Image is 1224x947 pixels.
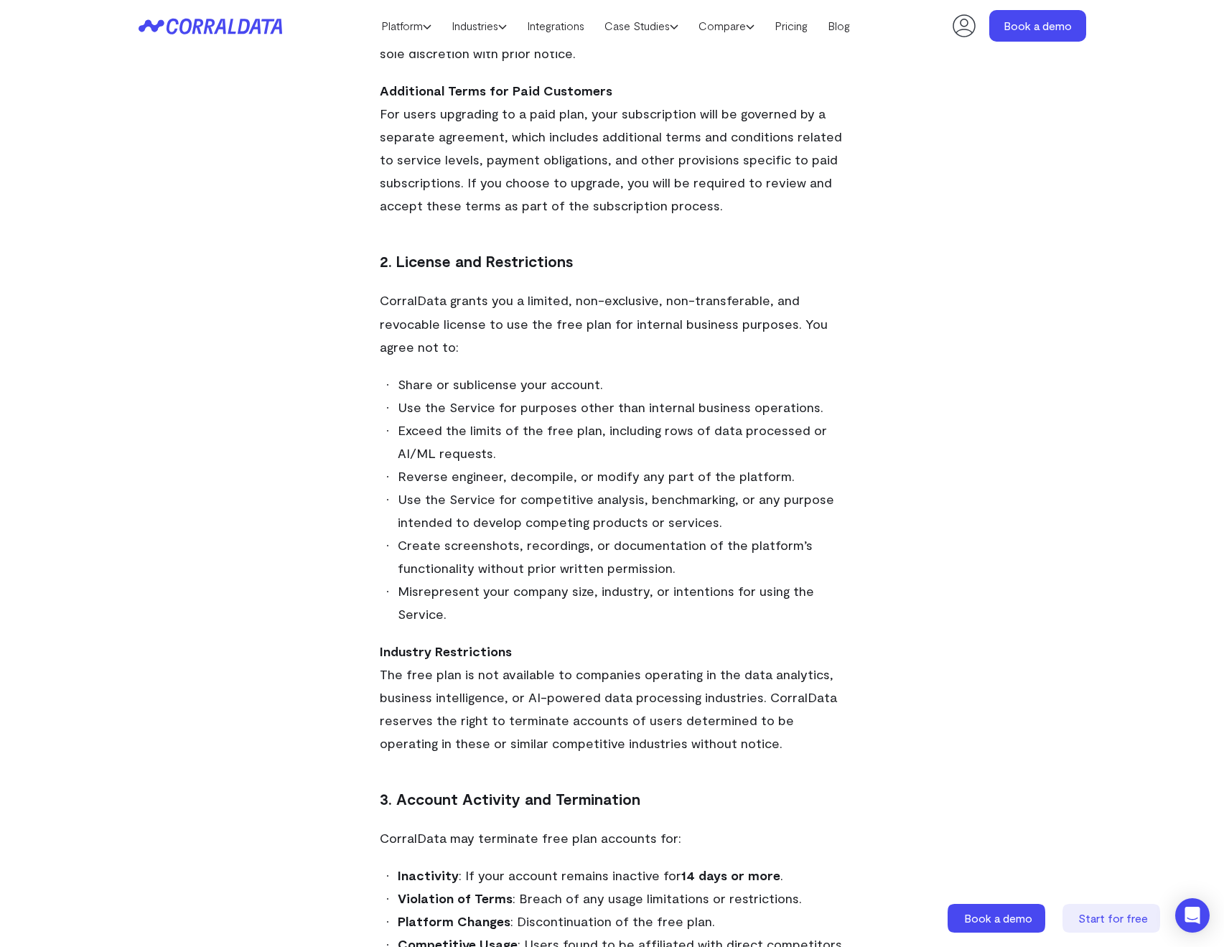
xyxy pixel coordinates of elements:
p: CorralData grants you a limited, non-exclusive, non-transferable, and revocable license to use th... [380,289,845,358]
li: Create screenshots, recordings, or documentation of the platform’s functionality without prior wr... [387,533,845,579]
a: Book a demo [989,10,1086,42]
a: Industries [442,15,517,37]
strong: 2. License and Restrictions [380,252,574,270]
p: CorralData may terminate free plan accounts for: [380,826,845,849]
strong: 14 days or more [681,867,780,883]
li: : Discontinuation of the free plan. [387,910,845,933]
p: The free plan is not available to companies operating in the data analytics, business intelligenc... [380,640,845,755]
div: Open Intercom Messenger [1175,898,1210,933]
a: Start for free [1062,904,1163,933]
a: Book a demo [948,904,1048,933]
strong: Additional Terms for Paid Customers [380,83,612,98]
strong: Violation of Terms [398,890,513,906]
li: Share or sublicense your account. [387,373,845,396]
p: For users upgrading to a paid plan, your subscription will be governed by a separate agreement, w... [380,79,845,217]
li: Reverse engineer, decompile, or modify any part of the platform. [387,465,845,488]
li: Use the Service for competitive analysis, benchmarking, or any purpose intended to develop compet... [387,488,845,533]
a: Blog [818,15,860,37]
strong: Industry Restrictions [380,643,512,659]
strong: Inactivity [398,867,459,883]
li: Misrepresent your company size, industry, or intentions for using the Service. [387,579,845,625]
li: Use the Service for purposes other than internal business operations. [387,396,845,419]
a: Case Studies [594,15,688,37]
strong: Platform Changes [398,913,510,929]
a: Compare [688,15,765,37]
a: Pricing [765,15,818,37]
span: Start for free [1078,911,1148,925]
strong: 3. Account Activity and Termination [380,790,640,808]
a: Integrations [517,15,594,37]
a: Platform [371,15,442,37]
li: : Breach of any usage limitations or restrictions. [387,887,845,910]
li: : If your account remains inactive for . [387,864,845,887]
li: Exceed the limits of the free plan, including rows of data processed or AI/ML requests. [387,419,845,465]
span: Book a demo [964,911,1032,925]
